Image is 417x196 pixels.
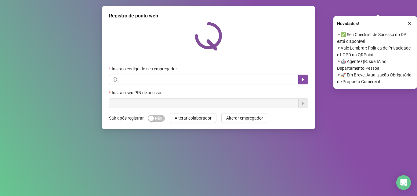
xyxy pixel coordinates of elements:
[221,113,268,123] button: Alterar empregador
[337,20,359,27] span: Novidades !
[226,115,263,121] span: Alterar empregador
[113,77,117,82] span: info-circle
[337,72,413,85] span: ⚬ 🚀 Em Breve, Atualização Obrigatória de Proposta Comercial
[170,113,216,123] button: Alterar colaborador
[109,65,181,72] label: Insira o código do seu empregador
[337,31,413,45] span: ⚬ ✅ Seu Checklist de Sucesso do DP está disponível
[337,45,413,58] span: ⚬ Vale Lembrar: Política de Privacidade e LGPD na QRPoint
[109,113,148,123] label: Sair após registrar
[175,115,212,121] span: Alterar colaborador
[109,12,308,20] div: Registro de ponto web
[337,58,413,72] span: ⚬ 🤖 Agente QR: sua IA no Departamento Pessoal
[195,22,222,50] img: QRPoint
[301,77,306,82] span: caret-right
[396,175,411,190] div: Open Intercom Messenger
[109,89,165,96] label: Insira o seu PIN de acesso
[408,21,412,26] span: close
